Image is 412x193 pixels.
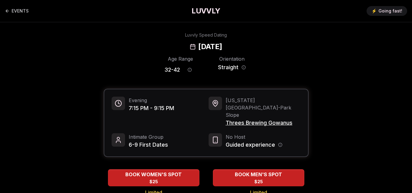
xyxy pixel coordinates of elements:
[254,179,263,185] span: $25
[378,8,402,14] span: Going fast!
[278,143,282,147] button: Host information
[129,141,168,149] span: 6-9 First Dates
[226,141,275,149] span: Guided experience
[124,171,183,178] span: BOOK WOMEN'S SPOT
[129,133,168,141] span: Intimate Group
[213,169,304,186] button: BOOK MEN'S SPOT - Limited
[216,55,248,63] div: Orientation
[234,171,283,178] span: BOOK MEN'S SPOT
[129,97,174,104] span: Evening
[164,55,196,63] div: Age Range
[226,97,301,119] span: [US_STATE][GEOGRAPHIC_DATA] - Park Slope
[183,63,196,77] button: Age range information
[226,133,282,141] span: No Host
[129,104,174,113] span: 7:15 PM - 9:15 PM
[108,169,199,186] button: BOOK WOMEN'S SPOT - Limited
[371,8,377,14] span: ⚡️
[198,42,222,52] h2: [DATE]
[218,63,238,72] span: Straight
[185,32,227,38] div: Luvvly Speed Dating
[226,119,301,127] span: Threes Brewing Gowanus
[164,66,180,74] span: 32 - 42
[242,65,246,70] button: Orientation information
[5,5,29,17] a: Back to events
[149,179,158,185] span: $25
[192,6,220,16] a: LUVVLY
